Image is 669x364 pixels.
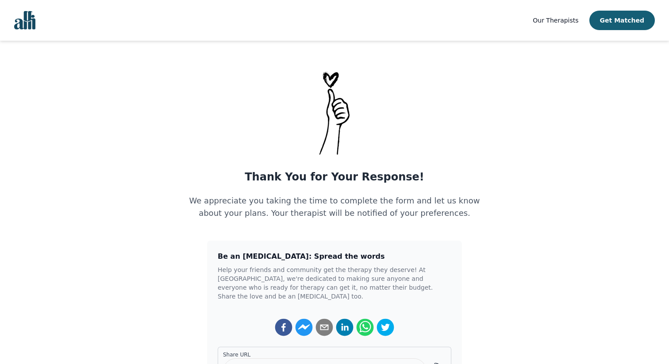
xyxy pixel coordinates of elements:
a: Our Therapists [533,15,578,26]
p: Help your friends and community get the therapy they deserve! At [GEOGRAPHIC_DATA], we're dedicat... [218,265,451,301]
h1: Thank You for Your Response! [186,170,483,184]
button: facebookmessenger [295,318,313,336]
h3: Be an [MEDICAL_DATA]: Spread the words [218,251,451,262]
button: twitter [377,318,394,336]
span: Our Therapists [533,17,578,24]
img: alli logo [14,11,35,30]
button: whatsapp [356,318,374,336]
button: email [315,318,333,336]
img: Thank-You-_1_uatste.png [312,69,357,156]
label: Share URL [223,351,427,358]
button: facebook [275,318,292,336]
p: We appreciate you taking the time to complete the form and let us know about your plans. Your the... [186,195,483,219]
button: Get Matched [589,11,655,30]
button: linkedin [336,318,354,336]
